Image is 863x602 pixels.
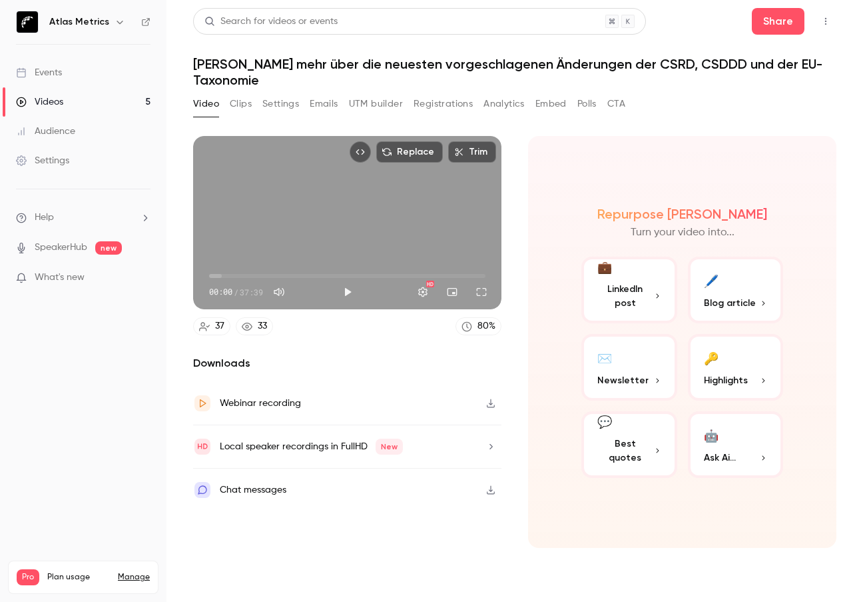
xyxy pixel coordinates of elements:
[581,411,677,478] button: 💬Best quotes
[410,279,436,305] button: Settings
[376,141,443,163] button: Replace
[704,451,736,465] span: Ask Ai...
[688,257,784,323] button: 🖊️Blog article
[118,572,150,583] a: Manage
[35,271,85,285] span: What's new
[193,56,836,88] h1: [PERSON_NAME] mehr über die neuesten vorgeschlagenen Änderungen der CSRD, CSDDD und der EU-Taxonomie
[209,286,263,298] div: 00:00
[439,279,465,305] button: Turn on miniplayer
[414,93,473,115] button: Registrations
[35,241,87,255] a: SpeakerHub
[597,437,653,465] span: Best quotes
[631,225,734,241] p: Turn your video into...
[234,286,238,298] span: /
[607,93,625,115] button: CTA
[209,286,232,298] span: 00:00
[581,257,677,323] button: 💼LinkedIn post
[704,425,719,445] div: 🤖
[704,270,719,291] div: 🖊️
[16,95,63,109] div: Videos
[16,211,150,225] li: help-dropdown-opener
[597,282,653,310] span: LinkedIn post
[220,439,403,455] div: Local speaker recordings in FullHD
[334,279,361,305] button: Play
[35,211,54,225] span: Help
[240,286,263,298] span: 37:39
[16,125,75,138] div: Audience
[704,347,719,368] div: 🔑
[704,373,748,387] span: Highlights
[349,93,403,115] button: UTM builder
[350,141,371,163] button: Embed video
[17,569,39,585] span: Pro
[597,373,649,387] span: Newsletter
[47,572,110,583] span: Plan usage
[204,15,338,29] div: Search for videos or events
[95,241,122,255] span: new
[215,319,224,333] div: 37
[310,93,338,115] button: Emails
[597,206,767,222] h2: Repurpose [PERSON_NAME]
[258,319,267,333] div: 33
[448,141,496,163] button: Trim
[376,439,403,455] span: New
[16,66,62,79] div: Events
[262,93,299,115] button: Settings
[455,317,501,335] a: 80%
[220,482,286,498] div: Chat messages
[597,259,612,277] div: 💼
[483,93,525,115] button: Analytics
[236,317,273,335] a: 33
[426,281,434,287] div: HD
[193,93,219,115] button: Video
[597,413,612,431] div: 💬
[477,319,495,333] div: 80 %
[704,296,756,310] span: Blog article
[16,154,69,167] div: Settings
[17,11,38,33] img: Atlas Metrics
[193,317,230,335] a: 37
[752,8,804,35] button: Share
[597,347,612,368] div: ✉️
[468,279,495,305] button: Full screen
[230,93,252,115] button: Clips
[49,15,109,29] h6: Atlas Metrics
[193,355,501,371] h2: Downloads
[815,11,836,32] button: Top Bar Actions
[535,93,567,115] button: Embed
[577,93,597,115] button: Polls
[581,334,677,401] button: ✉️Newsletter
[688,334,784,401] button: 🔑Highlights
[266,279,292,305] button: Mute
[688,411,784,478] button: 🤖Ask Ai...
[220,395,301,411] div: Webinar recording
